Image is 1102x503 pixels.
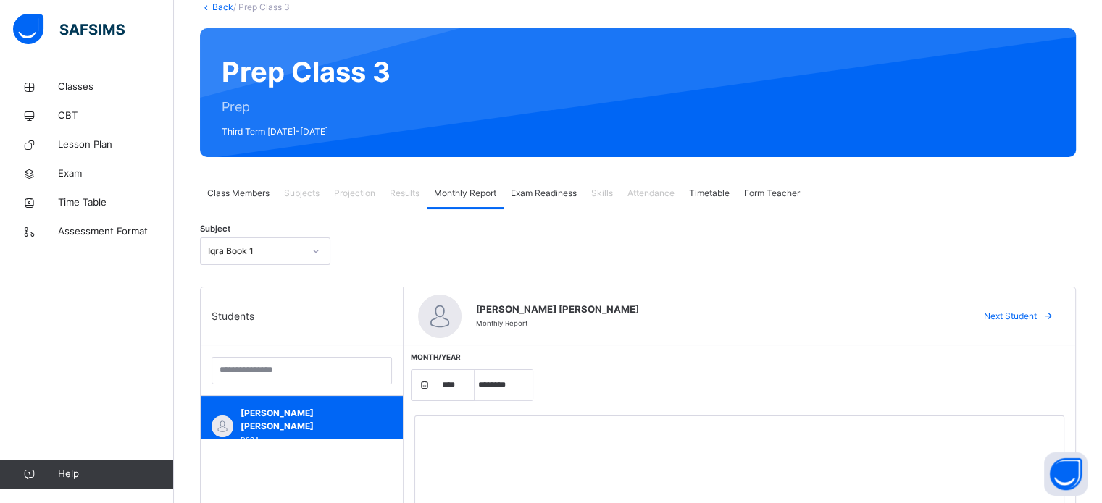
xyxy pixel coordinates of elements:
span: Help [58,467,173,481]
img: default.svg [212,415,233,437]
span: Results [390,187,419,200]
span: Projection [334,187,375,200]
span: Lesson Plan [58,138,174,152]
span: D894 [241,436,259,444]
a: Back [212,1,233,12]
span: CBT [58,109,174,123]
img: safsims [13,14,125,44]
span: [PERSON_NAME] [PERSON_NAME] [476,303,958,317]
span: Exam Readiness [511,187,577,200]
span: Form Teacher [744,187,800,200]
span: Attendance [627,187,675,200]
img: default.svg [418,295,462,338]
span: [PERSON_NAME] [PERSON_NAME] [241,407,370,433]
button: Open asap [1044,452,1088,496]
span: Subjects [284,187,320,200]
span: Classes [58,80,174,94]
span: Monthly Report [476,319,527,327]
span: Assessment Format [58,224,174,239]
span: Class Members [207,187,270,200]
span: Students [212,308,254,324]
span: Month/Year [411,352,461,361]
span: / Prep Class 3 [233,1,290,12]
span: Exam [58,166,174,181]
span: Subject [200,223,230,235]
span: Monthly Report [434,187,496,200]
span: Next Student [984,310,1037,323]
span: Skills [591,187,613,200]
div: Iqra Book 1 [208,245,304,258]
span: Timetable [689,187,730,200]
span: Time Table [58,195,174,210]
